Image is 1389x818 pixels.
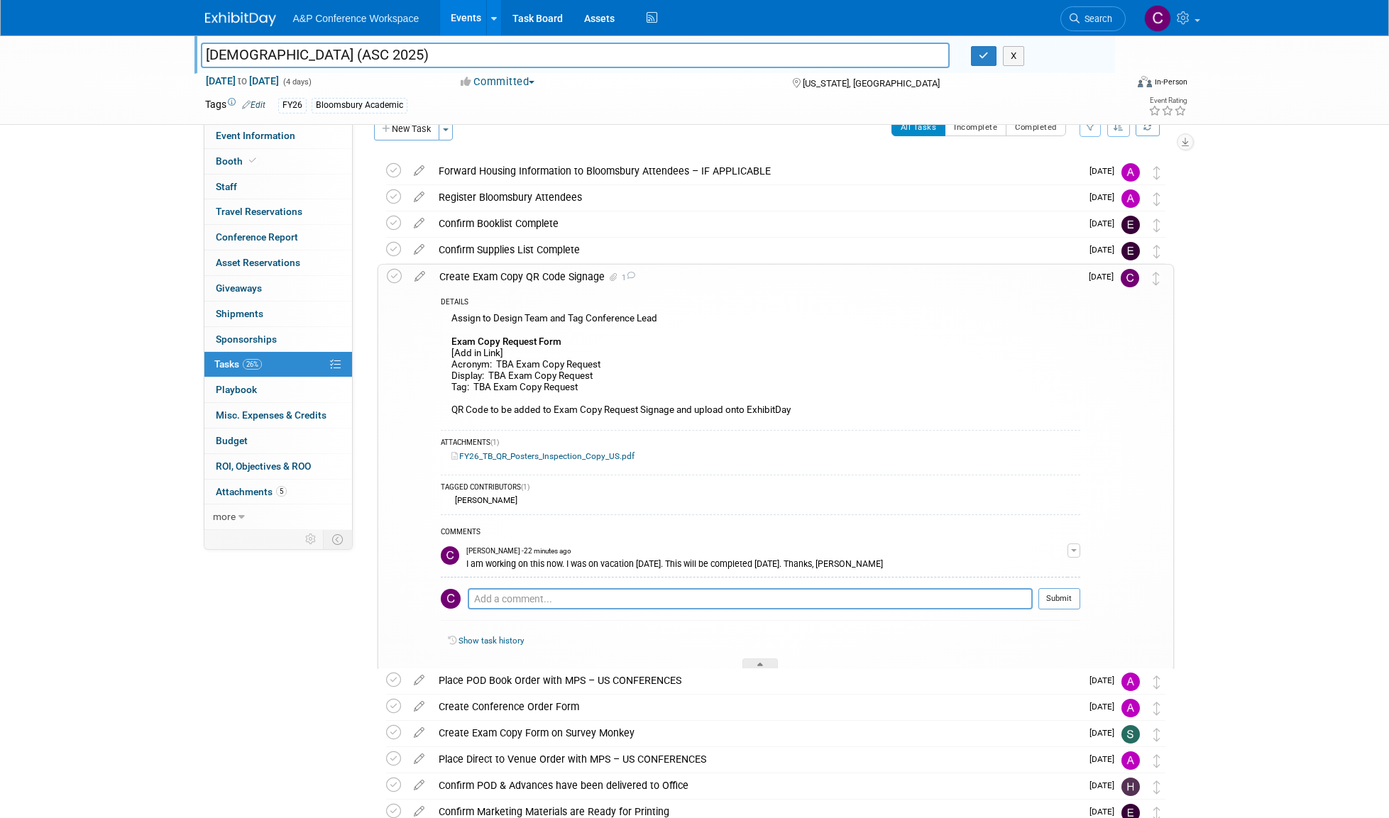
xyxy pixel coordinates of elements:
[204,504,352,529] a: more
[1121,699,1140,717] img: Amanda Oney
[1144,5,1171,32] img: Christine Ritchlin
[1060,6,1126,31] a: Search
[521,483,529,491] span: (1)
[216,130,295,141] span: Event Information
[1153,780,1160,794] i: Move task
[204,480,352,504] a: Attachments5
[432,159,1081,183] div: Forward Housing Information to Bloomsbury Attendees – IF APPLICABLE
[1089,272,1121,282] span: [DATE]
[216,435,248,446] span: Budget
[466,556,1067,570] div: I am working on this now. I was on vacation [DATE]. This will be completed [DATE]. Thanks, [PERSO...
[803,78,940,89] span: [US_STATE], [GEOGRAPHIC_DATA]
[432,238,1081,262] div: Confirm Supplies List Complete
[204,175,352,199] a: Staff
[1038,588,1080,609] button: Submit
[278,98,307,113] div: FY26
[236,75,249,87] span: to
[891,118,946,136] button: All Tasks
[216,308,263,319] span: Shipments
[1080,13,1112,24] span: Search
[1154,77,1187,87] div: In-Person
[216,409,326,421] span: Misc. Expenses & Credits
[1089,675,1121,685] span: [DATE]
[407,805,432,818] a: edit
[451,451,635,461] a: FY26_TB_QR_Posters_Inspection_Copy_US.pdf
[204,352,352,377] a: Tasks26%
[432,668,1081,692] div: Place POD Book Order with MPS – US CONFERENCES
[1121,269,1139,287] img: Christine Ritchlin
[1138,76,1152,87] img: Format-Inperson.png
[456,74,540,89] button: Committed
[407,674,432,687] a: edit
[204,250,352,275] a: Asset Reservations
[1153,192,1160,206] i: Move task
[1121,778,1140,796] img: Hannah Siegel
[1089,192,1121,202] span: [DATE]
[205,97,265,114] td: Tags
[204,429,352,453] a: Budget
[312,98,407,113] div: Bloomsbury Academic
[945,118,1006,136] button: Incomplete
[242,100,265,110] a: Edit
[204,327,352,352] a: Sponsorships
[243,359,262,370] span: 26%
[204,403,352,428] a: Misc. Expenses & Credits
[432,747,1081,771] div: Place Direct to Venue Order with MPS – US CONFERENCES
[374,118,439,140] button: New Task
[204,377,352,402] a: Playbook
[1153,702,1160,715] i: Move task
[432,773,1081,797] div: Confirm POD & Advances have been delivered to Office
[204,276,352,301] a: Giveaways
[1121,242,1140,260] img: Erika Rollins
[1121,216,1140,234] img: Erika Rollins
[407,165,432,177] a: edit
[1089,780,1121,790] span: [DATE]
[1153,754,1160,768] i: Move task
[204,302,352,326] a: Shipments
[490,438,499,446] span: (1)
[323,530,352,548] td: Toggle Event Tabs
[299,530,324,548] td: Personalize Event Tab Strip
[441,482,1080,494] div: TAGGED CONTRIBUTORS
[407,779,432,792] a: edit
[1089,219,1121,228] span: [DATE]
[1089,807,1121,817] span: [DATE]
[216,231,298,243] span: Conference Report
[1089,728,1121,738] span: [DATE]
[407,753,432,766] a: edit
[432,211,1081,236] div: Confirm Booklist Complete
[204,149,352,174] a: Booth
[407,270,432,283] a: edit
[432,695,1081,719] div: Create Conference Order Form
[1003,46,1025,66] button: X
[1121,751,1140,770] img: Amanda Oney
[216,282,262,294] span: Giveaways
[407,191,432,204] a: edit
[432,721,1081,745] div: Create Exam Copy Form on Survey Monkey
[1148,97,1187,104] div: Event Rating
[620,273,635,282] span: 1
[441,526,1080,541] div: COMMENTS
[1153,675,1160,689] i: Move task
[216,181,237,192] span: Staff
[1121,163,1140,182] img: Amanda Oney
[1136,118,1160,136] a: Refresh
[441,589,461,609] img: Christine Ritchlin
[1089,166,1121,176] span: [DATE]
[407,700,432,713] a: edit
[407,243,432,256] a: edit
[205,74,280,87] span: [DATE] [DATE]
[451,495,517,505] div: [PERSON_NAME]
[216,333,277,345] span: Sponsorships
[1153,245,1160,258] i: Move task
[216,460,311,472] span: ROI, Objectives & ROO
[407,726,432,739] a: edit
[1153,272,1160,285] i: Move task
[1121,725,1140,744] img: Samantha Klein
[1153,728,1160,741] i: Move task
[432,265,1080,289] div: Create Exam Copy QR Code Signage
[441,546,459,565] img: Christine Ritchlin
[204,454,352,479] a: ROI, Objectives & ROO
[432,185,1081,209] div: Register Bloomsbury Attendees
[216,155,259,167] span: Booth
